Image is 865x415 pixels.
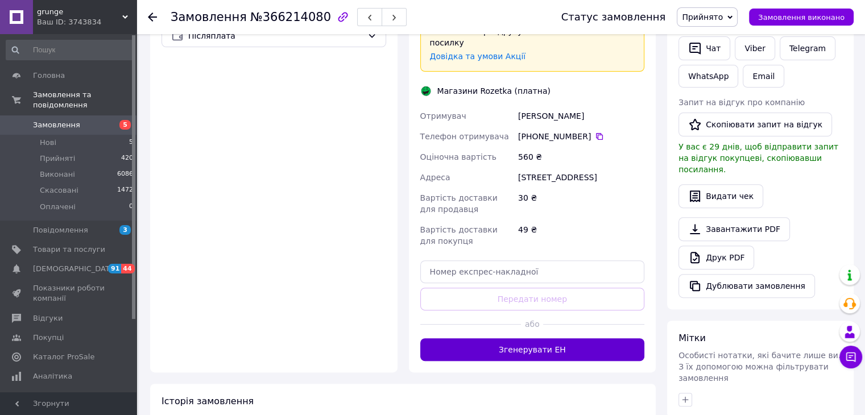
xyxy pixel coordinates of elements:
a: Друк PDF [678,246,754,269]
span: grunge [37,7,122,17]
div: 49 ₴ [516,219,647,251]
span: Запит на відгук про компанію [678,98,805,107]
div: [STREET_ADDRESS] [516,167,647,188]
span: Прийняті [40,153,75,164]
div: 560 ₴ [516,147,647,167]
span: Замовлення виконано [758,13,845,22]
a: Довідка та умови Акції [430,52,526,61]
div: Ваш ID: 3743834 [37,17,136,27]
button: Чат з покупцем [839,346,862,368]
div: Обов'язково роздрукуйте та наклейте ЕН на посилку [430,26,635,48]
span: №366214080 [250,10,331,24]
span: Оплачені [40,202,76,212]
input: Номер експрес-накладної [420,260,645,283]
span: Замовлення [33,120,80,130]
a: Viber [735,36,775,60]
span: Показники роботи компанії [33,283,105,304]
span: 3 [119,225,131,235]
span: Нові [40,138,56,148]
input: Пошук [6,40,134,60]
span: Отримувач [420,111,466,121]
span: Післяплата [188,30,363,42]
div: Магазини Rozetka (платна) [434,85,553,97]
span: Мітки [678,333,706,343]
span: Оціночна вартість [420,152,496,161]
span: Повідомлення [33,225,88,235]
button: Email [743,65,784,88]
button: Чат [678,36,730,60]
span: Скасовані [40,185,78,196]
span: Прийнято [682,13,723,22]
span: 91 [108,264,121,273]
div: [PHONE_NUMBER] [518,131,644,142]
a: WhatsApp [678,65,738,88]
span: Вартість доставки для покупця [420,225,498,246]
button: Згенерувати ЕН [420,338,645,361]
span: Покупці [33,333,64,343]
span: 1472 [117,185,133,196]
span: Каталог ProSale [33,352,94,362]
span: Телефон отримувача [420,132,509,141]
span: Історія замовлення [162,396,254,406]
span: Виконані [40,169,75,180]
div: Повернутися назад [148,11,157,23]
span: Вартість доставки для продавця [420,193,498,214]
button: Замовлення виконано [749,9,854,26]
a: Telegram [780,36,835,60]
span: Особисті нотатки, які бачите лише ви. З їх допомогою можна фільтрувати замовлення [678,351,841,383]
button: Скопіювати запит на відгук [678,113,832,136]
span: 420 [121,153,133,164]
button: Видати чек [678,184,763,208]
span: 5 [129,138,133,148]
span: Замовлення та повідомлення [33,90,136,110]
span: 0 [129,202,133,212]
span: Товари та послуги [33,244,105,255]
span: [DEMOGRAPHIC_DATA] [33,264,117,274]
a: Завантажити PDF [678,217,790,241]
button: Дублювати замовлення [678,274,815,298]
span: Головна [33,70,65,81]
span: 5 [119,120,131,130]
span: Аналітика [33,371,72,381]
div: Статус замовлення [561,11,666,23]
span: 6086 [117,169,133,180]
span: Управління сайтом [33,391,105,411]
span: Замовлення [171,10,247,24]
span: або [521,318,543,330]
div: [PERSON_NAME] [516,106,647,126]
span: 44 [121,264,134,273]
span: Відгуки [33,313,63,323]
span: У вас є 29 днів, щоб відправити запит на відгук покупцеві, скопіювавши посилання. [678,142,838,174]
span: Адреса [420,173,450,182]
div: 30 ₴ [516,188,647,219]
